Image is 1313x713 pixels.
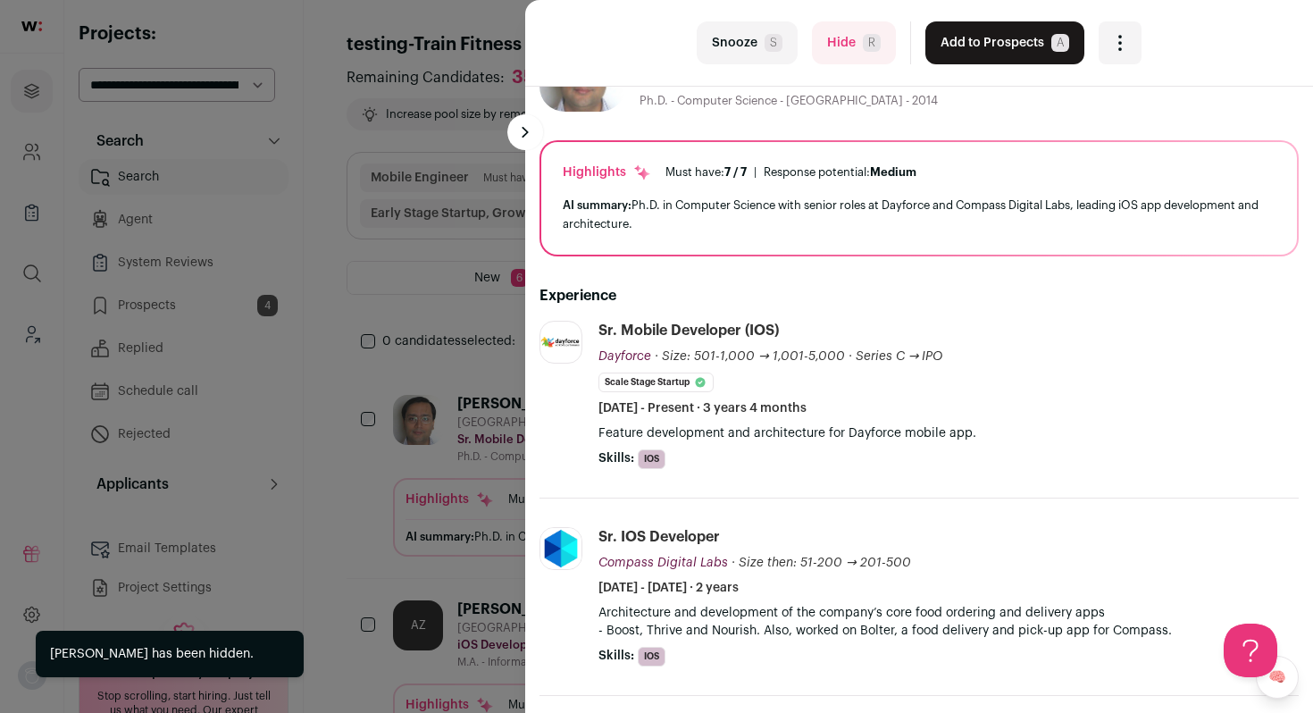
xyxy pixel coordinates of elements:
[870,166,916,178] span: Medium
[1224,624,1277,677] iframe: Help Scout Beacon - Open
[540,528,581,569] img: bbcca5e63eb8501544cf0f6cc087ff68d1f3420080372b79c3acd37706c7b1bb.jpg
[563,196,1275,233] div: Ph.D. in Computer Science with senior roles at Dayforce and Compass Digital Labs, leading iOS app...
[812,21,896,64] button: HideR
[563,199,631,211] span: AI summary:
[697,21,798,64] button: SnoozeS
[863,34,881,52] span: R
[1099,21,1142,64] button: Open dropdown
[665,165,747,180] div: Must have:
[50,645,254,663] div: [PERSON_NAME] has been hidden.
[925,21,1084,64] button: Add to ProspectsA
[640,94,1299,108] div: Ph.D. - Computer Science - [GEOGRAPHIC_DATA] - 2014
[655,350,845,363] span: · Size: 501-1,000 → 1,001-5,000
[598,350,651,363] span: Dayforce
[1051,34,1069,52] span: A
[598,399,807,417] span: [DATE] - Present · 3 years 4 months
[598,449,634,467] span: Skills:
[1256,656,1299,699] a: 🧠
[732,557,911,569] span: · Size then: 51-200 → 201-500
[598,579,739,597] span: [DATE] - [DATE] · 2 years
[765,34,782,52] span: S
[638,449,665,469] li: iOS
[598,527,720,547] div: Sr. iOS Developer
[849,348,852,365] span: ·
[856,350,943,363] span: Series C → IPO
[598,321,779,340] div: Sr. Mobile Developer (iOS)
[539,285,1299,306] h2: Experience
[764,165,916,180] div: Response potential:
[598,557,728,569] span: Compass Digital Labs
[598,647,634,665] span: Skills:
[598,604,1299,640] p: Architecture and development of the company’s core food ordering and delivery apps - Boost, Thriv...
[724,166,747,178] span: 7 / 7
[638,647,665,667] li: iOS
[540,337,581,348] img: 443c8747b6cd4fce393f5ecb0f85aefd62989da50a920d6004e2f4fb0cd01f85.jpg
[665,165,916,180] ul: |
[563,164,651,181] div: Highlights
[598,424,1299,442] p: Feature development and architecture for Dayforce mobile app.
[598,373,714,392] li: Scale Stage Startup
